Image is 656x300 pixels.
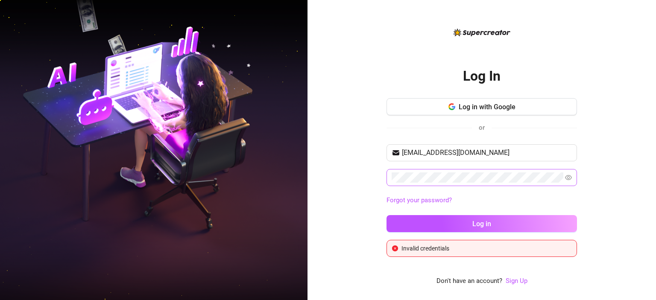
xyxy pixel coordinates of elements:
input: Your email [402,148,572,158]
a: Forgot your password? [387,195,577,206]
span: or [479,124,485,131]
div: Invalid credentials [401,244,571,253]
button: Log in [387,215,577,232]
a: Sign Up [506,276,527,286]
span: Don't have an account? [436,276,502,286]
span: close-circle [392,245,398,251]
a: Forgot your password? [387,196,452,204]
span: Log in [472,220,491,228]
button: Log in with Google [387,98,577,115]
span: Log in with Google [459,103,515,111]
h2: Log In [463,67,501,85]
span: eye [565,174,572,181]
img: logo-BBDzfeDw.svg [454,29,510,36]
a: Sign Up [506,277,527,285]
